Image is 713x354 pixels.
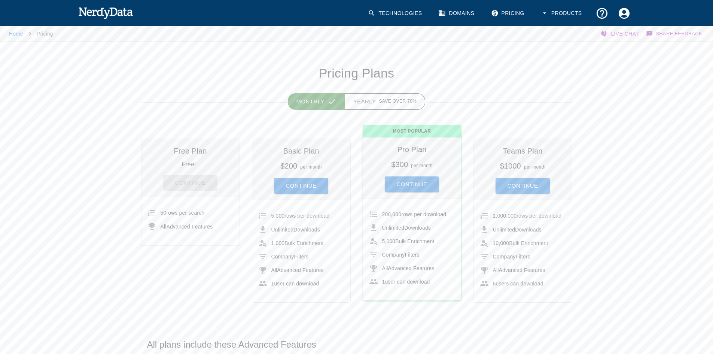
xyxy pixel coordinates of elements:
[271,281,319,287] span: user can download
[271,240,324,246] span: Bulk Enrichment
[161,210,167,216] span: 50
[141,66,572,81] h1: Pricing Plans
[161,224,213,230] span: Advanced Features
[493,213,562,219] span: rows per download
[78,5,133,20] img: NerdyData.com
[271,254,294,260] span: Company
[345,93,426,110] button: Yearly Save over 70%
[161,224,167,230] span: All
[161,210,205,216] span: rows per search
[258,145,344,157] h6: Basic Plan
[493,227,515,233] span: Unlimited
[271,213,285,219] span: 5,000
[271,240,285,246] span: 1,000
[536,2,588,24] button: Products
[271,254,309,260] span: Filters
[379,98,417,105] span: Save over 70%
[493,240,509,246] span: 10,000
[369,143,455,155] h6: Pro Plan
[487,2,530,24] a: Pricing
[271,227,320,233] span: Downloads
[391,160,408,169] h6: $300
[271,267,324,273] span: Advanced Features
[280,162,297,170] h6: $200
[382,279,430,285] span: user can download
[493,281,543,287] span: users can download
[493,254,516,260] span: Company
[480,145,566,157] h6: Teams Plan
[645,26,704,41] button: Share Feedback
[147,145,234,157] h6: Free Plan
[271,227,294,233] span: Unlimited
[382,252,405,258] span: Company
[382,279,385,285] span: 1
[524,164,546,170] span: per month
[9,26,53,41] nav: breadcrumb
[493,227,542,233] span: Downloads
[382,211,447,217] span: rows per download
[382,225,431,231] span: Downloads
[493,240,548,246] span: Bulk Enrichment
[9,31,23,37] a: Home
[434,2,480,24] a: Domains
[288,93,345,110] button: Monthly
[382,238,396,244] span: 5,000
[37,30,53,37] p: Pricing
[363,125,461,137] span: Most Popular
[676,301,704,329] iframe: Drift Widget Chat Controller
[493,254,530,260] span: Filters
[500,162,521,170] h6: $1000
[382,265,388,271] span: All
[274,178,329,194] button: Continue
[382,211,402,217] span: 200,000
[363,2,428,24] a: Technologies
[496,178,550,194] button: Continue
[493,267,499,273] span: All
[271,213,330,219] span: rows per download
[613,2,635,24] button: Account Settings
[382,225,405,231] span: Unlimited
[182,161,196,167] p: Free!
[141,339,572,351] h3: All plans include these Advanced Features
[411,163,433,168] span: per month
[382,265,435,271] span: Advanced Features
[271,281,274,287] span: 1
[591,2,613,24] button: Support and Documentation
[493,213,517,219] span: 1,000,000
[300,164,322,170] span: per month
[493,267,545,273] span: Advanced Features
[493,281,496,287] span: 6
[382,252,420,258] span: Filters
[599,26,642,41] button: Live Chat
[385,176,439,192] button: Continue
[382,238,435,244] span: Bulk Enrichment
[271,267,277,273] span: All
